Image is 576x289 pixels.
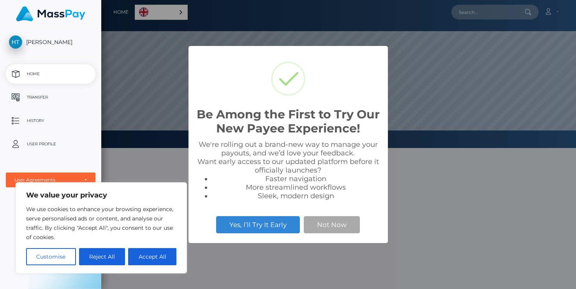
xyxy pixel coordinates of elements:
span: [PERSON_NAME] [6,39,95,46]
p: We value your privacy [26,190,176,200]
p: Transfer [9,92,92,103]
button: Not Now [304,216,360,233]
button: Reject All [79,248,125,265]
li: Sleek, modern design [212,192,380,200]
p: We use cookies to enhance your browsing experience, serve personalised ads or content, and analys... [26,204,176,242]
button: Accept All [128,248,176,265]
p: Home [9,68,92,80]
li: More streamlined workflows [212,183,380,192]
div: We value your privacy [16,182,187,273]
button: Customise [26,248,76,265]
img: MassPay [16,6,85,21]
li: Faster navigation [212,174,380,183]
p: History [9,115,92,127]
div: User Agreements [14,177,78,183]
button: Yes, I’ll Try It Early [216,216,300,233]
button: User Agreements [6,173,95,187]
div: We're rolling out a brand-new way to manage your payouts, and we’d love your feedback. Want early... [196,140,380,200]
h2: Be Among the First to Try Our New Payee Experience! [196,107,380,136]
p: User Profile [9,138,92,150]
